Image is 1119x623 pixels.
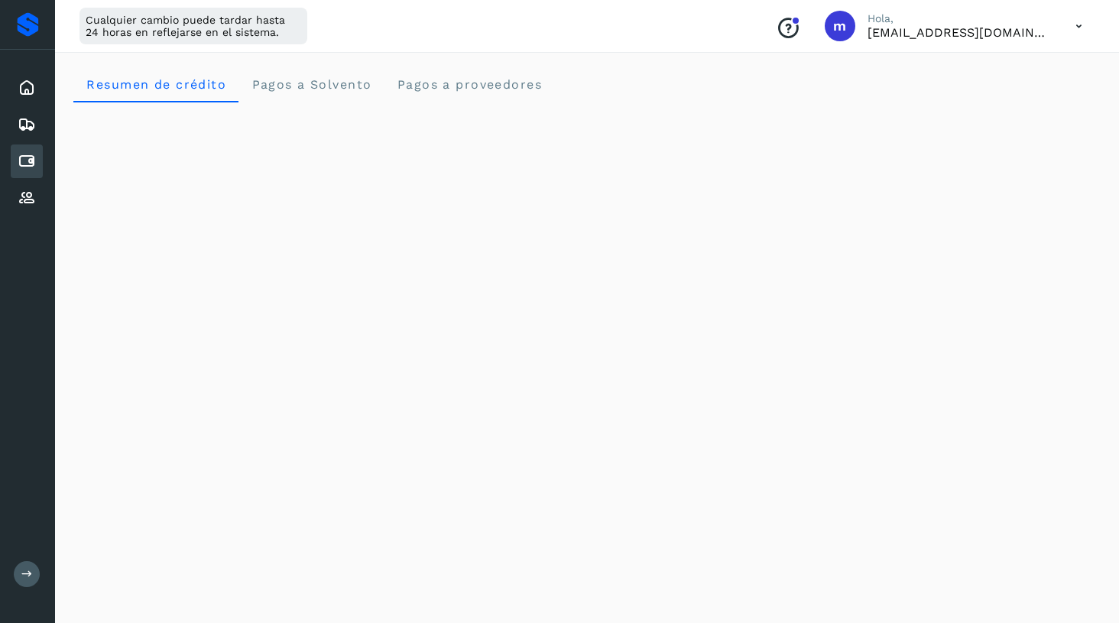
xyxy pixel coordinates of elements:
span: Pagos a proveedores [396,77,542,92]
span: Resumen de crédito [86,77,226,92]
div: Cuentas por pagar [11,144,43,178]
p: Hola, [868,12,1051,25]
p: macosta@avetransportes.com [868,25,1051,40]
div: Cualquier cambio puede tardar hasta 24 horas en reflejarse en el sistema. [79,8,307,44]
div: Inicio [11,71,43,105]
div: Proveedores [11,181,43,215]
div: Embarques [11,108,43,141]
span: Pagos a Solvento [251,77,371,92]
